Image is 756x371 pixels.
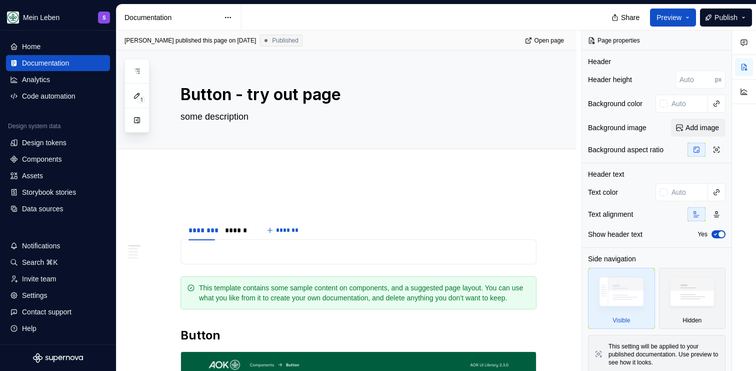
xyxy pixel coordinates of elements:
div: Header [588,57,611,67]
div: Assets [22,171,43,181]
input: Auto [667,95,708,113]
div: This setting will be applied to your published documentation. Use preview to see how it looks. [608,342,719,366]
span: Preview [656,13,681,23]
div: S [102,14,106,22]
button: Notifications [6,238,110,254]
div: Header text [588,169,624,179]
button: Share [606,9,646,27]
span: Open page [534,37,564,45]
a: Design tokens [6,135,110,151]
div: Text alignment [588,209,633,219]
div: Hidden [682,316,701,324]
button: Publish [700,9,752,27]
div: Storybook stories [22,187,76,197]
a: Data sources [6,201,110,217]
div: Mein Leben [23,13,59,23]
img: df5db9ef-aba0-4771-bf51-9763b7497661.png [7,12,19,24]
div: Visible [588,268,655,329]
div: Visible [612,316,630,324]
button: Contact support [6,304,110,320]
label: Yes [697,230,707,238]
a: Analytics [6,72,110,88]
div: published this page on [DATE] [175,37,256,45]
div: Invite team [22,274,56,284]
div: Hidden [659,268,726,329]
a: Components [6,151,110,167]
div: Help [22,323,36,333]
a: Home [6,39,110,55]
textarea: some description [178,109,534,125]
div: Code automation [22,91,75,101]
a: Documentation [6,55,110,71]
input: Auto [675,71,715,89]
div: Background color [588,99,642,109]
div: Analytics [22,75,50,85]
div: Notifications [22,241,60,251]
button: Add image [671,119,725,137]
div: Side navigation [588,254,636,264]
button: Search ⌘K [6,254,110,270]
a: Code automation [6,88,110,104]
a: Open page [522,34,568,48]
button: Preview [650,9,696,27]
div: Contact support [22,307,71,317]
div: Documentation [124,13,219,23]
a: Settings [6,287,110,303]
div: Home [22,42,40,52]
button: Mein LebenS [2,7,114,28]
div: Settings [22,290,47,300]
input: Auto [667,183,708,201]
div: Design tokens [22,138,66,148]
div: Search ⌘K [22,257,58,267]
span: Publish [714,13,737,23]
div: Header height [588,75,632,85]
div: Background aspect ratio [588,145,663,155]
a: Invite team [6,271,110,287]
span: Share [621,13,639,23]
div: Design system data [8,122,60,130]
div: Components [22,154,61,164]
p: px [715,76,721,84]
div: Text color [588,187,618,197]
div: Documentation [22,58,69,68]
div: Show header text [588,229,642,239]
a: Storybook stories [6,184,110,200]
div: Data sources [22,204,63,214]
h2: Button [180,327,536,343]
span: 1 [137,96,145,104]
textarea: Button - try out page [178,83,534,107]
span: Published [272,37,298,45]
svg: Supernova Logo [33,353,83,363]
span: [PERSON_NAME] [124,37,174,45]
a: Assets [6,168,110,184]
span: Add image [685,123,719,133]
div: This template contains some sample content on components, and a suggested page layout. You can us... [199,283,530,303]
button: Help [6,320,110,336]
div: Background image [588,123,646,133]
